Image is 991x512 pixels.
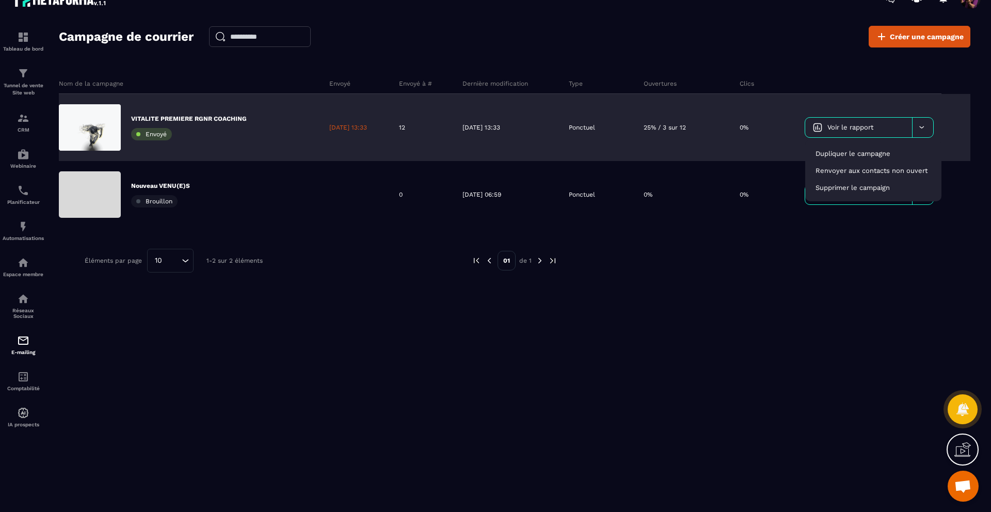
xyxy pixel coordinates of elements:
[17,407,29,419] img: automations
[740,190,748,199] p: 0%
[827,123,873,131] span: Voir le rapport
[17,112,29,124] img: formation
[146,131,167,138] span: Envoyé
[816,150,890,157] span: Dupliquer le campagne
[3,104,44,140] a: formationformationCRM
[151,255,166,266] span: 10
[3,140,44,177] a: automationsautomationsWebinaire
[3,271,44,277] p: Espace membre
[3,235,44,241] p: Automatisations
[740,123,748,132] p: 0%
[399,190,403,199] p: 0
[3,23,44,59] a: formationformationTableau de bord
[59,79,123,88] p: Nom de la campagne
[17,257,29,269] img: automations
[3,285,44,327] a: social-networksocial-networkRéseaux Sociaux
[519,257,532,265] p: de 1
[3,59,44,104] a: formationformationTunnel de vente Site web
[3,199,44,205] p: Planificateur
[644,79,677,88] p: Ouvertures
[146,198,172,205] span: Brouillon
[3,386,44,391] p: Comptabilité
[805,118,912,137] a: Voir le rapport
[17,334,29,347] img: email
[740,79,754,88] p: Clics
[485,256,494,265] img: prev
[813,123,822,132] img: icon
[3,308,44,319] p: Réseaux Sociaux
[399,79,432,88] p: Envoyé à #
[948,471,979,502] div: Ouvrir le chat
[462,79,528,88] p: Dernière modification
[462,123,500,132] p: [DATE] 13:33
[3,82,44,97] p: Tunnel de vente Site web
[3,422,44,427] p: IA prospects
[3,177,44,213] a: schedulerschedulerPlanificateur
[131,115,247,123] p: VITALITE PREMIERE RGNR COACHING
[17,148,29,161] img: automations
[17,293,29,305] img: social-network
[3,327,44,363] a: emailemailE-mailing
[3,163,44,169] p: Webinaire
[399,123,405,132] p: 12
[535,256,545,265] img: next
[644,123,686,132] p: 25% / 3 sur 12
[548,256,557,265] img: next
[3,46,44,52] p: Tableau de bord
[869,26,970,47] a: Créer une campagne
[85,257,142,264] p: Éléments par page
[206,257,263,264] p: 1-2 sur 2 éléments
[17,220,29,233] img: automations
[59,26,194,47] h2: Campagne de courrier
[329,123,367,132] p: [DATE] 13:33
[3,363,44,399] a: accountantaccountantComptabilité
[462,190,501,199] p: [DATE] 06:59
[3,127,44,133] p: CRM
[816,167,928,174] span: Renvoyer aux contacts non ouvert
[569,79,583,88] p: Type
[17,67,29,79] img: formation
[816,184,890,191] span: Supprimer le campaign
[147,249,194,273] div: Search for option
[498,251,516,270] p: 01
[644,190,652,199] p: 0%
[17,371,29,383] img: accountant
[472,256,481,265] img: prev
[3,249,44,285] a: automationsautomationsEspace membre
[569,123,595,132] p: Ponctuel
[17,184,29,197] img: scheduler
[17,31,29,43] img: formation
[569,190,595,199] p: Ponctuel
[166,255,179,266] input: Search for option
[131,182,190,190] p: Nouveau VENU(E)S
[3,213,44,249] a: automationsautomationsAutomatisations
[890,31,964,42] span: Créer une campagne
[329,79,350,88] p: Envoyé
[3,349,44,355] p: E-mailing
